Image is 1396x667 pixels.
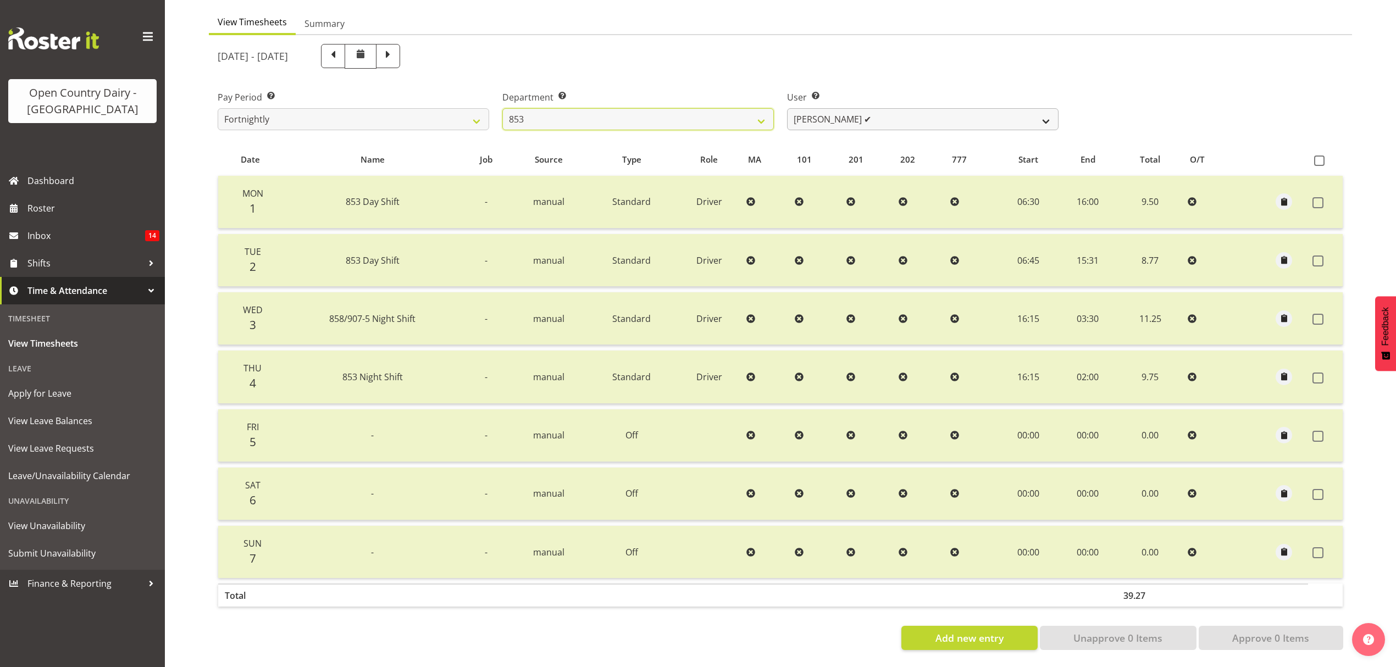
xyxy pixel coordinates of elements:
div: 777 [952,153,991,166]
span: Dashboard [27,173,159,189]
span: - [485,254,488,266]
td: 11.25 [1117,292,1183,345]
span: Tue [245,246,261,258]
img: Rosterit website logo [8,27,99,49]
div: Start [1004,153,1052,166]
span: Unapprove 0 Items [1073,631,1162,645]
span: View Unavailability [8,518,157,534]
span: 858/907-5 Night Shift [329,313,416,325]
div: Job [469,153,504,166]
td: 16:15 [998,292,1059,345]
span: manual [533,546,564,558]
span: 5 [250,434,256,449]
td: 16:00 [1059,176,1117,229]
img: help-xxl-2.png [1363,634,1374,645]
td: 06:45 [998,234,1059,287]
span: 7 [250,551,256,566]
td: 0.00 [1117,409,1183,462]
span: Driver [696,254,722,266]
span: Wed [243,304,263,316]
div: 202 [900,153,939,166]
button: Feedback - Show survey [1375,296,1396,371]
div: Timesheet [3,307,162,330]
td: 0.00 [1117,468,1183,520]
span: Time & Attendance [27,282,143,299]
span: 4 [250,375,256,391]
span: Thu [243,362,262,374]
td: 00:00 [998,409,1059,462]
a: View Leave Requests [3,435,162,462]
span: View Timesheets [218,15,287,29]
button: Add new entry [901,626,1037,650]
td: 0.00 [1117,526,1183,578]
span: Inbox [27,227,145,244]
td: 00:00 [1059,526,1117,578]
th: Total [218,583,282,607]
a: View Leave Balances [3,407,162,435]
span: - [485,487,488,499]
span: 853 Day Shift [346,196,400,208]
div: Role [683,153,735,166]
span: View Timesheets [8,335,157,352]
a: Leave/Unavailability Calendar [3,462,162,490]
div: Type [593,153,670,166]
span: Sun [243,537,262,549]
label: User [787,91,1059,104]
td: 00:00 [998,526,1059,578]
span: View Leave Requests [8,440,157,457]
span: 14 [145,230,159,241]
span: manual [533,429,564,441]
td: Standard [587,234,677,287]
td: 9.75 [1117,351,1183,403]
span: 1 [250,201,256,216]
span: manual [533,371,564,383]
span: Driver [696,371,722,383]
label: Department [502,91,774,104]
button: Unapprove 0 Items [1040,626,1196,650]
span: Mon [242,187,263,199]
span: Feedback [1381,307,1391,346]
td: 16:15 [998,351,1059,403]
div: Unavailability [3,490,162,512]
a: Apply for Leave [3,380,162,407]
button: Approve 0 Items [1199,626,1343,650]
th: 39.27 [1117,583,1183,607]
div: End [1065,153,1111,166]
span: Submit Unavailability [8,545,157,562]
td: 00:00 [998,468,1059,520]
span: Fri [247,421,259,433]
td: 8.77 [1117,234,1183,287]
label: Pay Period [218,91,489,104]
span: - [485,546,488,558]
td: Standard [587,292,677,345]
div: MA [748,153,784,166]
td: 03:30 [1059,292,1117,345]
span: Apply for Leave [8,385,157,402]
span: Summary [304,17,345,30]
span: - [371,429,374,441]
span: - [485,196,488,208]
span: 2 [250,259,256,274]
div: 201 [849,153,888,166]
span: Sat [245,479,261,491]
span: 6 [250,492,256,508]
span: Leave/Unavailability Calendar [8,468,157,484]
a: Submit Unavailability [3,540,162,567]
span: manual [533,487,564,499]
span: manual [533,313,564,325]
td: Standard [587,176,677,229]
div: O/T [1190,153,1229,166]
span: 853 Day Shift [346,254,400,266]
span: 853 Night Shift [342,371,403,383]
td: 00:00 [1059,409,1117,462]
a: View Timesheets [3,330,162,357]
span: - [485,429,488,441]
div: Name [289,153,457,166]
span: Driver [696,313,722,325]
span: - [371,487,374,499]
h5: [DATE] - [DATE] [218,50,288,62]
span: manual [533,254,564,266]
span: Approve 0 Items [1232,631,1309,645]
td: 00:00 [1059,468,1117,520]
span: View Leave Balances [8,413,157,429]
